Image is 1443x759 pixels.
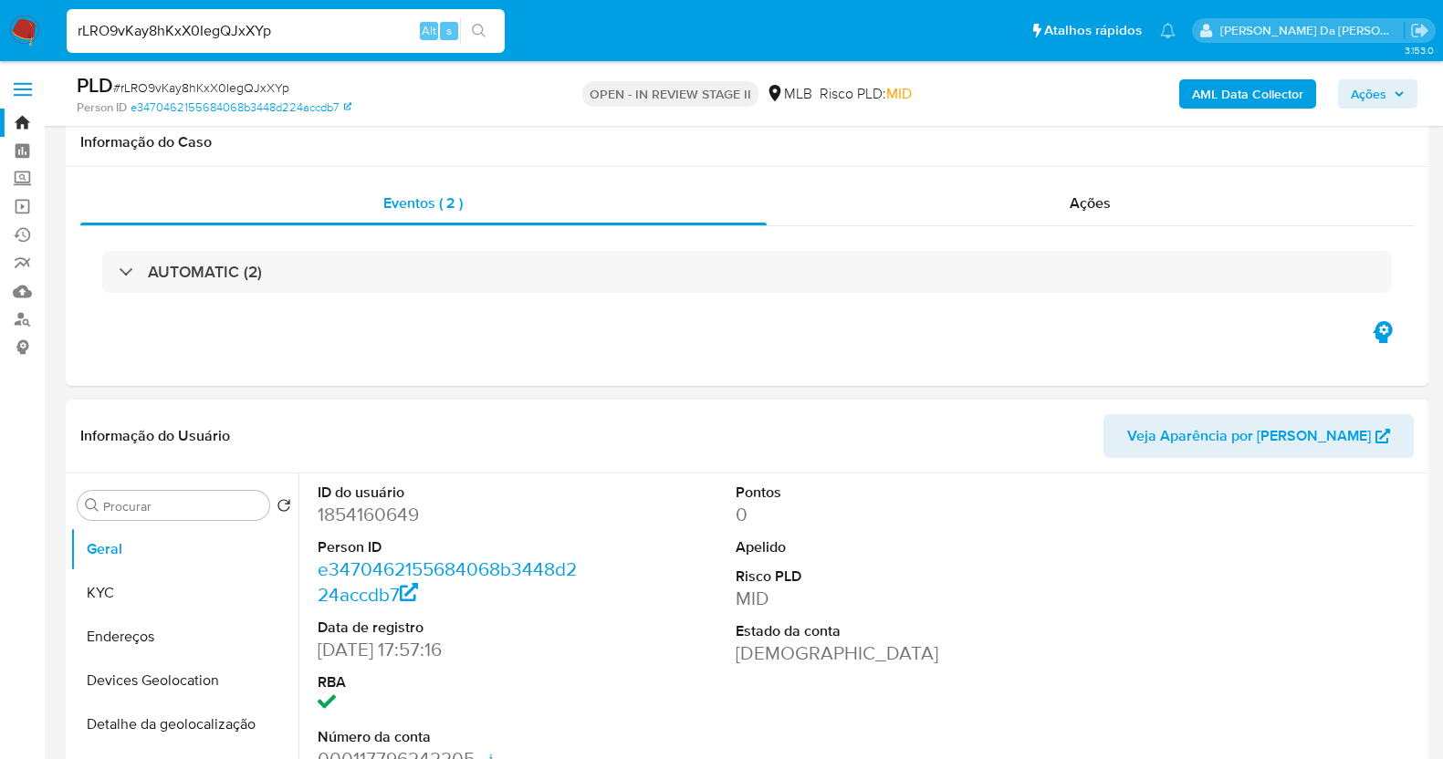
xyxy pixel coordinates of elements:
button: AML Data Collector [1179,79,1316,109]
input: Procurar [103,498,262,515]
button: Ações [1338,79,1417,109]
span: Risco PLD: [820,84,912,104]
a: Notificações [1160,23,1176,38]
a: Sair [1410,21,1429,40]
div: AUTOMATIC (2) [102,251,1392,293]
dt: Data de registro [318,618,579,638]
h3: AUTOMATIC (2) [148,262,262,282]
h1: Informação do Usuário [80,427,230,445]
b: PLD [77,70,113,99]
dt: Person ID [318,537,579,557]
span: # rLRO9vKay8hKxX0IegQJxXYp [113,78,289,97]
p: patricia.varelo@mercadopago.com.br [1220,22,1405,39]
dt: RBA [318,672,579,692]
dt: Apelido [736,537,997,557]
span: Ações [1070,192,1111,213]
button: Devices Geolocation [70,659,298,702]
b: Person ID [77,99,127,116]
button: Procurar [85,498,99,513]
dd: [DATE] 17:57:16 [318,637,579,662]
h1: Informação do Caso [80,133,1414,151]
button: Endereços [70,615,298,659]
button: Geral [70,527,298,571]
input: Pesquise usuários ou casos... [67,19,505,43]
dd: [DEMOGRAPHIC_DATA] [736,640,997,666]
span: Alt [422,22,436,39]
button: Retornar ao pedido padrão [277,498,291,518]
div: MLB [766,84,812,104]
button: Veja Aparência por [PERSON_NAME] [1103,414,1414,458]
button: search-icon [460,18,497,44]
dd: MID [736,586,997,611]
p: OPEN - IN REVIEW STAGE II [582,81,758,107]
dt: ID do usuário [318,483,579,503]
button: KYC [70,571,298,615]
dt: Estado da conta [736,621,997,641]
dt: Risco PLD [736,567,997,587]
span: s [446,22,452,39]
b: AML Data Collector [1192,79,1303,109]
span: Ações [1351,79,1386,109]
span: Atalhos rápidos [1044,21,1142,40]
button: Detalhe da geolocalização [70,702,298,746]
dt: Pontos [736,483,997,503]
dd: 1854160649 [318,502,579,527]
dd: 0 [736,502,997,527]
span: Eventos ( 2 ) [383,192,463,213]
a: e3470462155684068b3448d224accdb7 [131,99,351,116]
span: Veja Aparência por [PERSON_NAME] [1127,414,1371,458]
a: e3470462155684068b3448d224accdb7 [318,556,577,608]
dt: Número da conta [318,727,579,747]
span: MID [886,83,912,104]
